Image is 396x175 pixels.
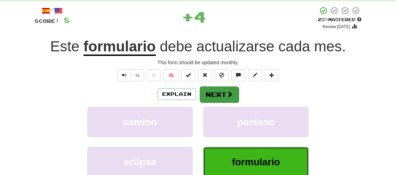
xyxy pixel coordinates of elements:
small: Review: [DATE] [323,24,350,29]
button: Play sentence audio (ctl+space) [117,69,131,81]
span: Este [50,38,79,55]
button: Add to collection (alt+a) [265,69,279,81]
span: Score: [34,18,60,24]
span: 4 [194,8,206,25]
button: Explain [158,88,196,100]
button: 🧠 [164,69,179,81]
span: + [182,6,194,27]
span: 8 [64,16,70,24]
span: actualizarse [196,38,274,55]
button: pantano [203,107,309,137]
button: Reset to 0% Mastered (alt+r) [198,69,212,81]
span: pantano [237,117,275,127]
span: cada [278,38,310,55]
button: Discuss sentence (alt+u) [231,69,245,81]
div: / [34,6,70,15]
span: eclipse [124,157,157,167]
span: 25 % [318,17,328,22]
button: Next [200,86,239,102]
div: Mastered [318,17,362,23]
span: . [156,38,346,55]
button: Favorite sentence (alt+f) [147,69,161,81]
button: Ignore sentence (alt+i) [215,69,229,81]
button: camino [87,107,193,137]
div: This form should be updated monthly. [34,59,362,66]
div: Text-to-speech controls [116,69,144,81]
u: formulario [84,38,156,56]
span: formulario [232,157,280,167]
span: camino [123,117,157,127]
button: Set this sentence to 100% Mastered (alt+m) [181,69,195,81]
button: ½ [131,69,144,81]
span: mes [314,38,342,55]
span: debe [160,38,192,55]
button: Edit sentence (alt+d) [248,69,262,81]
